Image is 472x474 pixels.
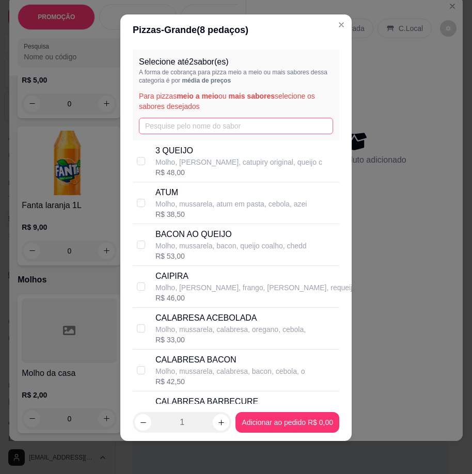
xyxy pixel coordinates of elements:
[155,186,307,199] p: ATUM
[155,241,307,251] p: Molho, mussarela, bacon, queijo coalho, chedd
[139,91,333,112] p: Para pizzas ou selecione os sabores desejados
[139,68,333,85] p: A forma de cobrança para pizza meio a meio ou mais sabores dessa categoria é por
[133,23,339,37] div: Pizzas - Grande ( 8 pedaços)
[155,324,306,335] p: Molho, mussarela, calabresa, oregano, cebola,
[155,251,307,261] div: R$ 53,00
[155,396,326,408] p: CALABRESA BARBECURE
[180,416,184,429] p: 1
[139,118,333,134] input: Pesquise pelo nome do sabor
[182,77,231,84] span: média de preços
[155,167,322,178] div: R$ 48,00
[155,270,368,282] p: CAIPIRA
[155,354,305,366] p: CALABRESA BACON
[155,228,307,241] p: BACON AO QUEIJO
[155,145,322,157] p: 3 QUEIJO
[155,376,305,387] div: R$ 42,50
[333,17,350,33] button: Close
[229,92,275,100] span: mais sabores
[155,199,307,209] p: Molho, mussarela, atum em pasta, cebola, azei
[135,414,151,431] button: decrease-product-quantity
[155,335,306,345] div: R$ 33,00
[155,366,305,376] p: Molho, mussarela, calabresa, bacon, cebola, o
[155,293,368,303] div: R$ 46,00
[155,157,322,167] p: Molho, [PERSON_NAME], catupiry original, queijo c
[155,209,307,219] div: R$ 38,50
[155,312,306,324] p: CALABRESA ACEBOLADA
[155,282,368,293] p: Molho, [PERSON_NAME], frango, [PERSON_NAME], requeijão, b
[139,56,333,68] p: Selecione até 2 sabor(es)
[235,412,339,433] button: Adicionar ao pedido R$ 0,00
[177,92,218,100] span: meio a meio
[213,414,229,431] button: increase-product-quantity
